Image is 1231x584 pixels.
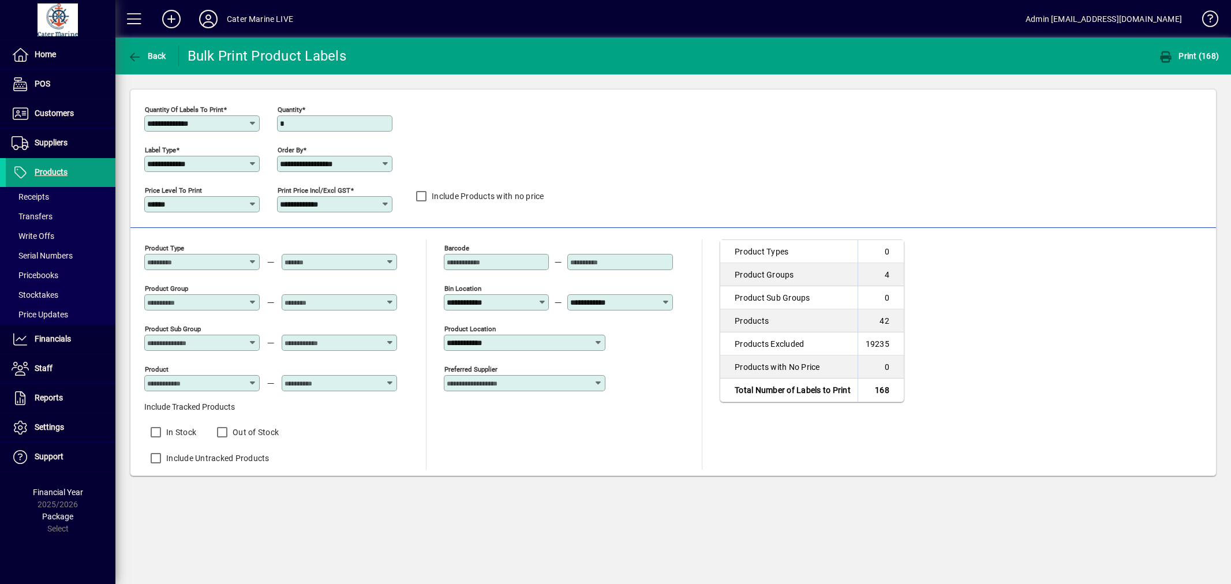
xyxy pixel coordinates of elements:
a: Stocktakes [6,285,115,305]
a: Staff [6,354,115,383]
a: Receipts [6,187,115,207]
label: Include Tracked Products [144,401,414,413]
mat-label: Print Price Incl/Excl GST [278,186,350,194]
span: Customers [35,108,74,118]
a: Reports [6,384,115,413]
mat-label: Product [145,365,169,373]
mat-label: Order By [278,146,303,154]
mat-label: Quantity of Labels to Print [145,106,223,114]
span: POS [35,79,50,88]
a: Suppliers [6,129,115,158]
button: Profile [190,9,227,29]
div: Bulk Print Product Labels [188,47,346,65]
span: Package [42,512,73,521]
mat-label: Label Type [145,146,176,154]
a: Financials [6,325,115,354]
mat-label: Price level to print [145,186,202,194]
a: Knowledge Base [1193,2,1217,40]
td: 0 [858,286,904,309]
mat-label: Product Sub group [145,325,201,333]
label: Include Products with no price [429,190,544,202]
mat-label: Quantity [278,106,302,114]
td: Total Number of Labels to Print [720,379,858,402]
button: Print (168) [1156,46,1222,66]
mat-label: Barcode [444,244,469,252]
div: Cater Marine LIVE [227,10,293,28]
td: 0 [858,240,904,263]
td: Product Groups [720,263,858,286]
a: Write Offs [6,226,115,246]
span: Financial Year [33,488,83,497]
div: Admin [EMAIL_ADDRESS][DOMAIN_NAME] [1026,10,1182,28]
span: Home [35,50,56,59]
label: In Stock [164,426,196,438]
a: POS [6,70,115,99]
td: 42 [858,309,904,332]
span: Back [128,51,166,61]
span: Products [35,167,68,177]
a: Customers [6,99,115,128]
span: Serial Numbers [12,251,73,260]
a: Price Updates [6,305,115,324]
span: Print (168) [1159,51,1219,61]
span: Staff [35,364,53,373]
span: Price Updates [12,310,68,319]
td: Product Types [720,240,858,263]
a: Pricebooks [6,265,115,285]
span: Suppliers [35,138,68,147]
td: Product Sub Groups [720,286,858,309]
span: Write Offs [12,231,54,241]
span: Stocktakes [12,290,58,300]
app-page-header-button: Back [115,46,179,66]
span: Financials [35,334,71,343]
a: Home [6,40,115,69]
td: Products with No Price [720,355,858,379]
label: Include Untracked Products [164,452,270,464]
td: 168 [858,379,904,402]
a: Settings [6,413,115,442]
td: Products Excluded [720,332,858,355]
mat-label: Preferred Supplier [444,365,497,373]
label: Out of Stock [230,426,279,438]
span: Support [35,452,63,461]
td: 19235 [858,332,904,355]
span: Pricebooks [12,271,58,280]
mat-label: Product Location [444,325,496,333]
button: Back [125,46,169,66]
mat-label: Bin Location [444,284,481,293]
span: Receipts [12,192,49,201]
a: Support [6,443,115,471]
td: Products [720,309,858,332]
td: 4 [858,263,904,286]
a: Serial Numbers [6,246,115,265]
span: Reports [35,393,63,402]
span: Transfers [12,212,53,221]
button: Add [153,9,190,29]
td: 0 [858,355,904,379]
a: Transfers [6,207,115,226]
span: Settings [35,422,64,432]
mat-label: Product Type [145,244,184,252]
mat-label: Product Group [145,284,188,293]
